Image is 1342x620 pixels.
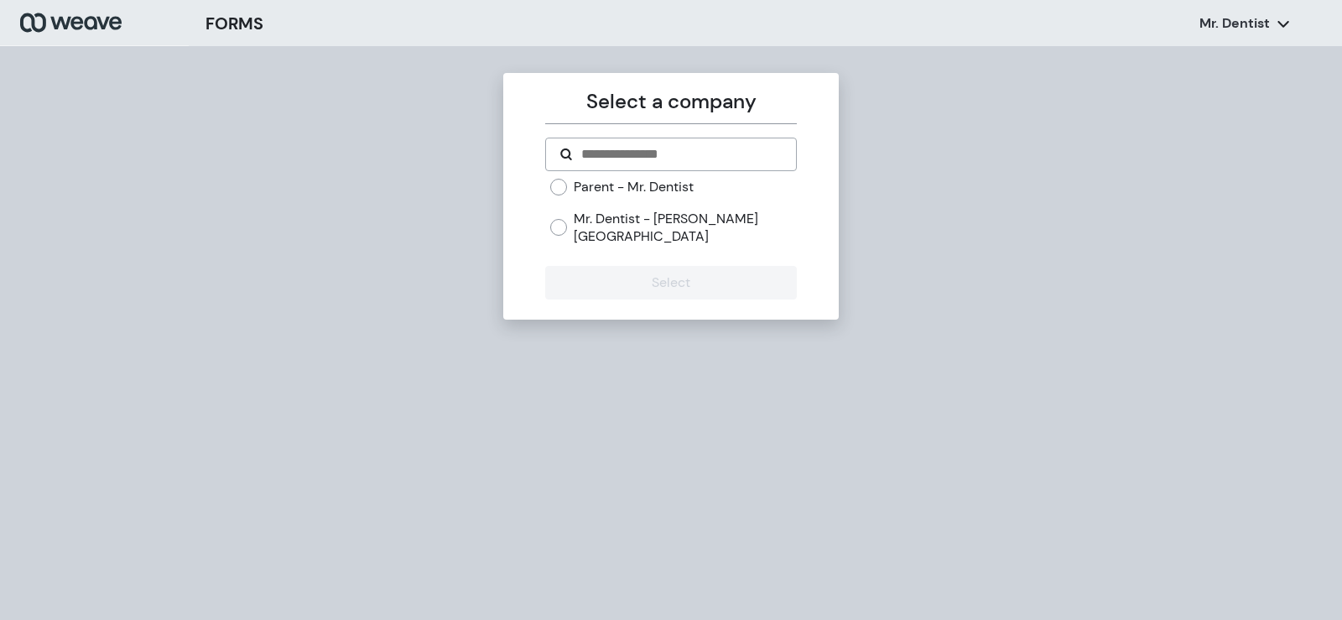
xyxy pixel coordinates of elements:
[545,86,796,117] p: Select a company
[580,144,782,164] input: Search
[545,266,796,300] button: Select
[205,11,263,36] h3: FORMS
[574,210,796,246] label: Mr. Dentist - [PERSON_NAME][GEOGRAPHIC_DATA]
[574,178,694,196] label: Parent - Mr. Dentist
[1199,14,1270,33] p: Mr. Dentist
